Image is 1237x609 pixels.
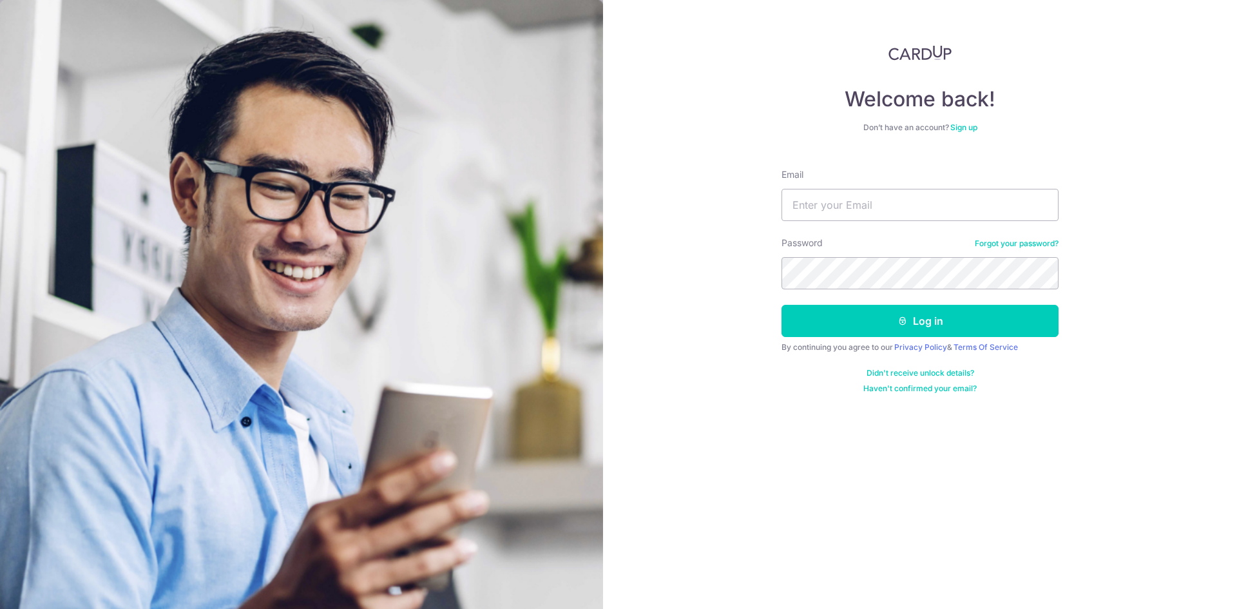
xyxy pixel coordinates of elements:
[782,237,823,249] label: Password
[863,383,977,394] a: Haven't confirmed your email?
[782,305,1059,337] button: Log in
[782,342,1059,353] div: By continuing you agree to our &
[782,189,1059,221] input: Enter your Email
[975,238,1059,249] a: Forgot your password?
[894,342,947,352] a: Privacy Policy
[888,45,952,61] img: CardUp Logo
[867,368,974,378] a: Didn't receive unlock details?
[782,86,1059,112] h4: Welcome back!
[950,122,977,132] a: Sign up
[782,122,1059,133] div: Don’t have an account?
[954,342,1018,352] a: Terms Of Service
[782,168,803,181] label: Email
